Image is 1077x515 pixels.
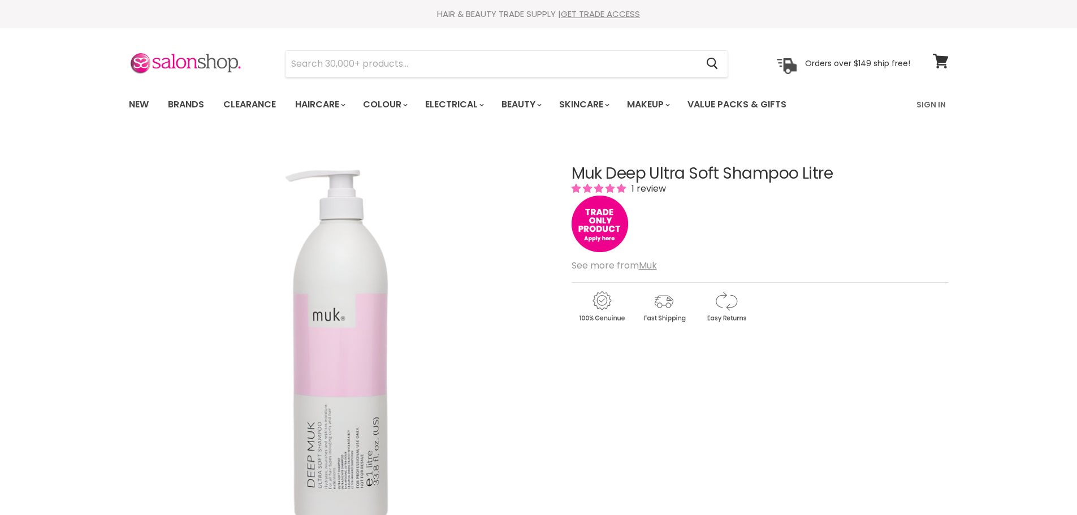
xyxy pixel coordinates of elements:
span: 1 review [628,182,666,195]
input: Search [286,51,698,77]
div: HAIR & BEAUTY TRADE SUPPLY | [115,8,963,20]
a: Electrical [417,93,491,116]
a: Brands [159,93,213,116]
button: Search [698,51,728,77]
a: GET TRADE ACCESS [561,8,640,20]
img: returns.gif [696,289,756,324]
a: Sign In [910,93,953,116]
a: Beauty [493,93,548,116]
a: Haircare [287,93,352,116]
h1: Muk Deep Ultra Soft Shampoo Litre [572,165,949,183]
a: Clearance [215,93,284,116]
a: Value Packs & Gifts [679,93,795,116]
a: Colour [354,93,414,116]
ul: Main menu [120,88,853,121]
span: 5.00 stars [572,182,628,195]
img: genuine.gif [572,289,632,324]
a: Skincare [551,93,616,116]
a: Muk [639,259,657,272]
img: tradeonly_small.jpg [572,196,628,252]
form: Product [285,50,728,77]
img: shipping.gif [634,289,694,324]
p: Orders over $149 ship free! [805,58,910,68]
span: See more from [572,259,657,272]
nav: Main [115,88,963,121]
a: Makeup [618,93,677,116]
a: New [120,93,157,116]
